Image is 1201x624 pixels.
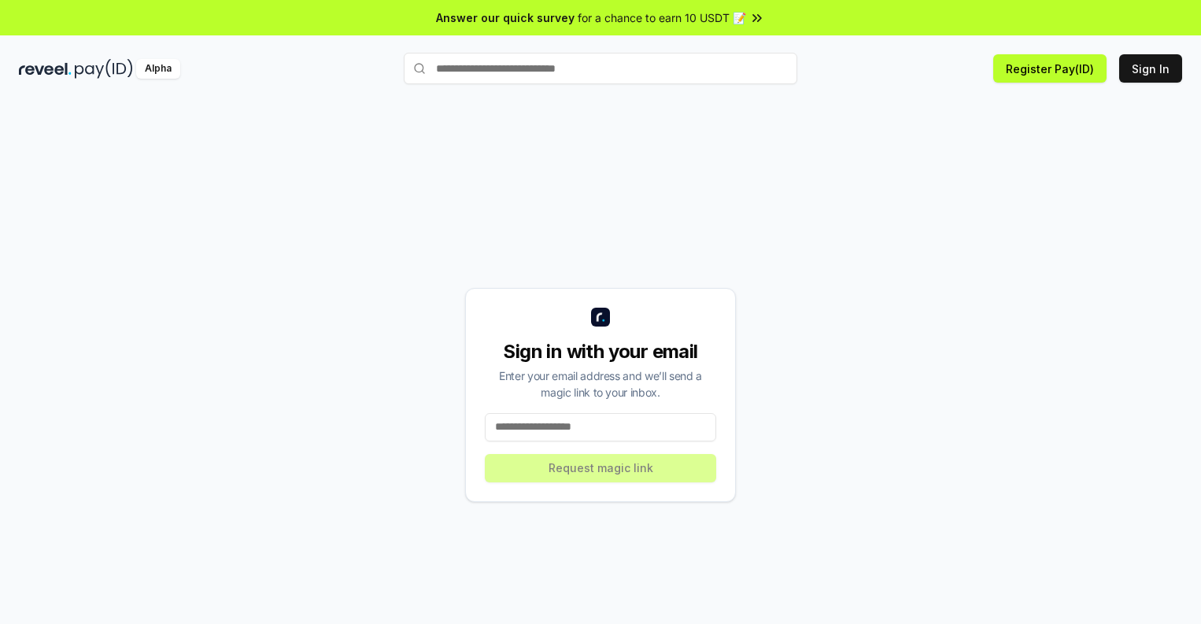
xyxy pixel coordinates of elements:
span: Answer our quick survey [436,9,575,26]
img: logo_small [591,308,610,327]
span: for a chance to earn 10 USDT 📝 [578,9,746,26]
div: Alpha [136,59,180,79]
img: pay_id [75,59,133,79]
div: Sign in with your email [485,339,716,364]
button: Register Pay(ID) [993,54,1107,83]
div: Enter your email address and we’ll send a magic link to your inbox. [485,367,716,401]
button: Sign In [1119,54,1182,83]
img: reveel_dark [19,59,72,79]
